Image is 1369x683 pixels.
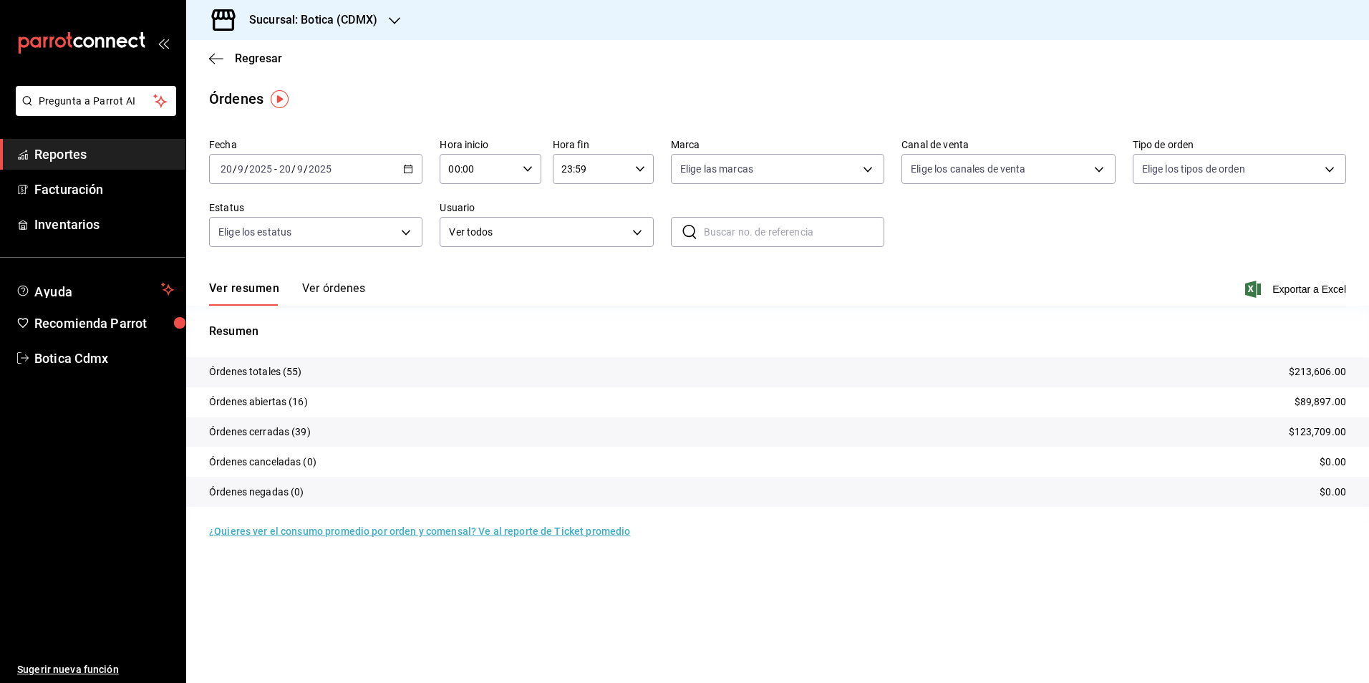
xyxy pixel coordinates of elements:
[291,163,296,175] span: /
[1133,140,1346,150] label: Tipo de orden
[34,314,174,333] span: Recomienda Parrot
[1289,364,1346,379] p: $213,606.00
[39,94,154,109] span: Pregunta a Parrot AI
[209,485,304,500] p: Órdenes negadas (0)
[304,163,308,175] span: /
[209,323,1346,340] p: Resumen
[10,104,176,119] a: Pregunta a Parrot AI
[302,281,365,306] button: Ver órdenes
[158,37,169,49] button: open_drawer_menu
[1142,162,1245,176] span: Elige los tipos de orden
[209,52,282,65] button: Regresar
[704,218,884,246] input: Buscar no. de referencia
[271,90,289,108] img: Tooltip marker
[209,394,308,410] p: Órdenes abiertas (16)
[274,163,277,175] span: -
[680,162,753,176] span: Elige las marcas
[209,525,630,537] a: ¿Quieres ver el consumo promedio por orden y comensal? Ve al reporte de Ticket promedio
[308,163,332,175] input: ----
[440,203,653,213] label: Usuario
[1248,281,1346,298] button: Exportar a Excel
[449,225,627,240] span: Ver todos
[1289,425,1346,440] p: $123,709.00
[296,163,304,175] input: --
[209,88,263,110] div: Órdenes
[233,163,237,175] span: /
[1320,485,1346,500] p: $0.00
[244,163,248,175] span: /
[1320,455,1346,470] p: $0.00
[209,364,302,379] p: Órdenes totales (55)
[911,162,1025,176] span: Elige los canales de venta
[209,140,422,150] label: Fecha
[209,281,279,306] button: Ver resumen
[218,225,291,239] span: Elige los estatus
[220,163,233,175] input: --
[237,163,244,175] input: --
[235,52,282,65] span: Regresar
[440,140,541,150] label: Hora inicio
[279,163,291,175] input: --
[34,145,174,164] span: Reportes
[671,140,884,150] label: Marca
[901,140,1115,150] label: Canal de venta
[17,662,174,677] span: Sugerir nueva función
[34,180,174,199] span: Facturación
[553,140,654,150] label: Hora fin
[34,349,174,368] span: Botica Cdmx
[238,11,377,29] h3: Sucursal: Botica (CDMX)
[209,281,365,306] div: navigation tabs
[34,281,155,298] span: Ayuda
[209,425,311,440] p: Órdenes cerradas (39)
[1295,394,1346,410] p: $89,897.00
[209,455,316,470] p: Órdenes canceladas (0)
[248,163,273,175] input: ----
[34,215,174,234] span: Inventarios
[16,86,176,116] button: Pregunta a Parrot AI
[209,203,422,213] label: Estatus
